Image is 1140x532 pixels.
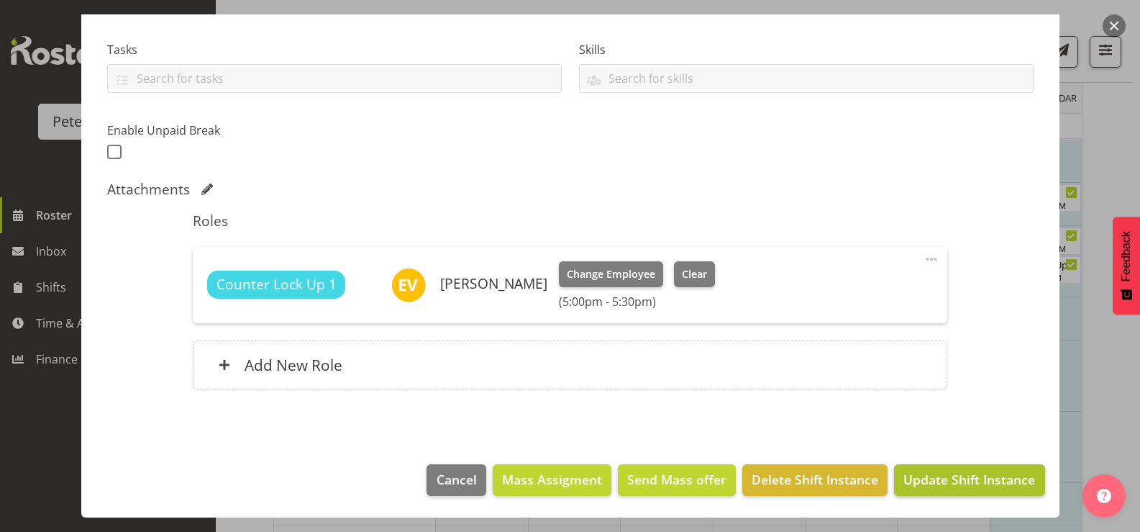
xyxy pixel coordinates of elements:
span: Feedback [1120,231,1133,281]
h5: Roles [193,212,947,230]
button: Change Employee [559,261,663,287]
span: Clear [682,266,707,282]
label: Skills [579,41,1034,58]
button: Clear [674,261,715,287]
span: Send Mass offer [627,470,726,489]
button: Mass Assigment [493,464,611,496]
h6: [PERSON_NAME] [440,276,547,292]
span: Mass Assigment [502,470,602,489]
button: Send Mass offer [618,464,736,496]
span: Update Shift Instance [903,470,1035,489]
img: eva-vailini10223.jpg [391,268,426,302]
button: Cancel [427,464,485,496]
span: Change Employee [567,266,655,282]
button: Delete Shift Instance [742,464,888,496]
label: Tasks [107,41,562,58]
input: Search for skills [580,67,1033,89]
span: Counter Lock Up 1 [216,274,337,295]
h6: Add New Role [245,356,342,374]
img: help-xxl-2.png [1097,489,1111,503]
button: Update Shift Instance [894,464,1044,496]
h6: (5:00pm - 5:30pm) [559,294,714,309]
span: Delete Shift Instance [752,470,878,489]
label: Enable Unpaid Break [107,122,326,139]
h5: Attachments [107,181,190,198]
button: Feedback - Show survey [1113,217,1140,315]
span: Cancel [437,470,477,489]
input: Search for tasks [108,67,561,89]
